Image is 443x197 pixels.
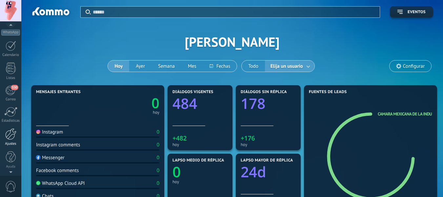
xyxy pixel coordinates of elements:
img: Instagram [36,130,40,134]
button: Todo [242,61,265,72]
div: Estadísticas [1,119,20,123]
button: Ayer [129,61,151,72]
a: 0 [98,94,159,112]
div: hoy [153,111,159,114]
div: Instagram comments [36,142,80,148]
text: 24d [241,162,266,182]
text: 0 [151,94,159,112]
div: WhatsApp Cloud API [36,180,85,186]
div: WhatsApp [1,29,20,36]
button: Eventos [390,6,433,18]
span: Elija un usuario [269,62,304,71]
button: Fechas [203,61,237,72]
div: Instagram [36,129,63,135]
button: Mes [181,61,203,72]
div: hoy [172,142,228,147]
img: WhatsApp Cloud API [36,181,40,185]
button: Elija un usuario [265,61,314,72]
div: 0 [157,129,159,135]
div: Facebook comments [36,167,79,174]
div: Messenger [36,155,65,161]
div: Calendario [1,53,20,57]
div: 0 [157,180,159,186]
span: Diálogos sin réplica [241,90,287,94]
span: Diálogos vigentes [172,90,213,94]
div: Ajustes [1,142,20,146]
button: Hoy [108,61,129,72]
div: 0 [157,142,159,148]
span: Configurar [403,63,425,69]
a: 24d [241,162,296,182]
span: Fuentes de leads [309,90,347,94]
span: Lapso medio de réplica [172,158,224,163]
text: 178 [241,93,265,113]
span: Lapso mayor de réplica [241,158,293,163]
text: +176 [241,134,255,142]
div: Ayuda [1,165,20,169]
div: 0 [157,167,159,174]
img: Messenger [36,155,40,160]
text: +482 [172,134,187,142]
div: hoy [172,179,228,184]
div: Correo [1,97,20,102]
span: Mensajes entrantes [36,90,81,94]
div: Listas [1,76,20,80]
text: 484 [172,93,197,113]
div: hoy [241,142,296,147]
text: 0 [172,162,181,182]
span: 330 [11,85,18,90]
span: Eventos [408,10,426,14]
div: 0 [157,155,159,161]
button: Semana [151,61,181,72]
